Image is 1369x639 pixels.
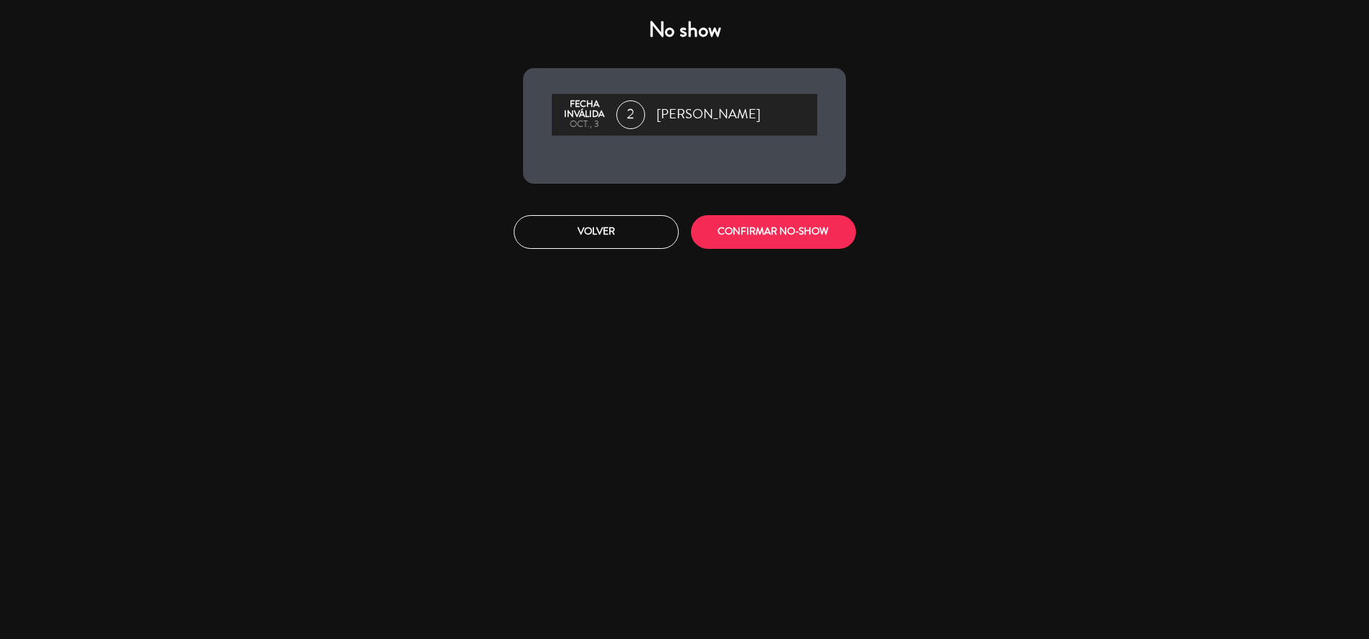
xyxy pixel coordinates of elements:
[523,17,846,43] h4: No show
[559,120,609,130] div: oct., 3
[514,215,679,249] button: Volver
[559,100,609,120] div: Fecha inválida
[657,104,761,126] span: [PERSON_NAME]
[616,100,645,129] span: 2
[691,215,856,249] button: CONFIRMAR NO-SHOW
